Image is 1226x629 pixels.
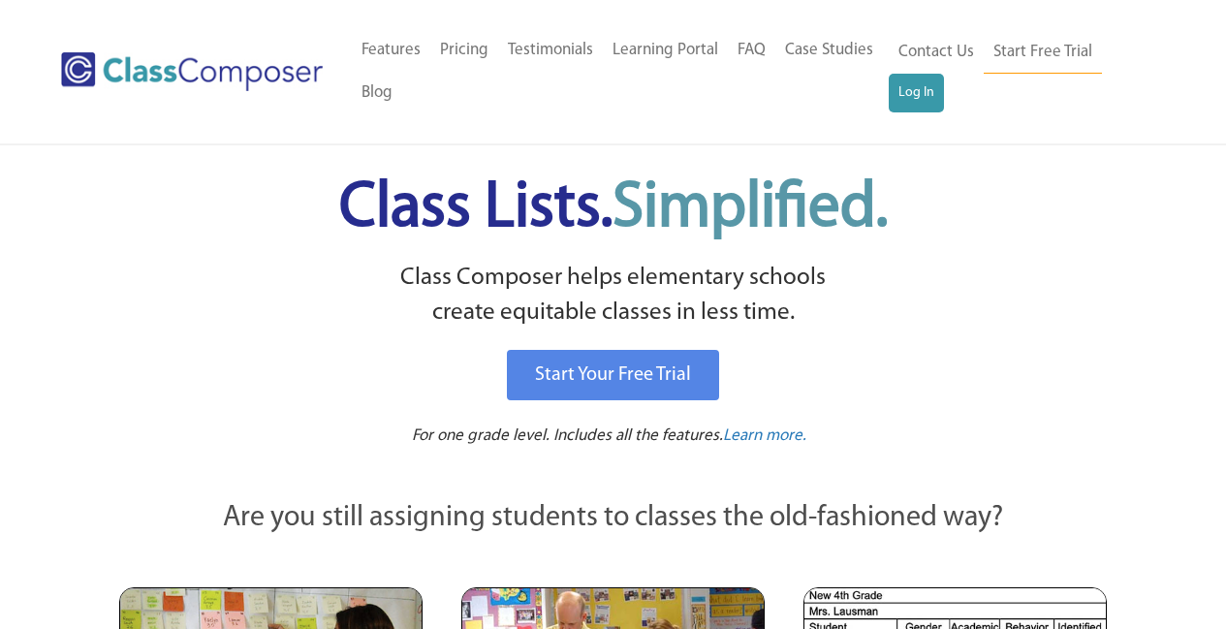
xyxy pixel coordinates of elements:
[723,427,806,444] span: Learn more.
[728,29,775,72] a: FAQ
[412,427,723,444] span: For one grade level. Includes all the features.
[723,425,806,449] a: Learn more.
[352,72,402,114] a: Blog
[507,350,719,400] a: Start Your Free Trial
[613,177,888,240] span: Simplified.
[498,29,603,72] a: Testimonials
[984,31,1102,75] a: Start Free Trial
[889,74,944,112] a: Log In
[889,31,984,74] a: Contact Us
[116,261,1111,331] p: Class Composer helps elementary schools create equitable classes in less time.
[430,29,498,72] a: Pricing
[352,29,889,114] nav: Header Menu
[119,497,1108,540] p: Are you still assigning students to classes the old-fashioned way?
[535,365,691,385] span: Start Your Free Trial
[339,177,888,240] span: Class Lists.
[61,52,323,91] img: Class Composer
[352,29,430,72] a: Features
[889,31,1150,112] nav: Header Menu
[603,29,728,72] a: Learning Portal
[775,29,883,72] a: Case Studies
